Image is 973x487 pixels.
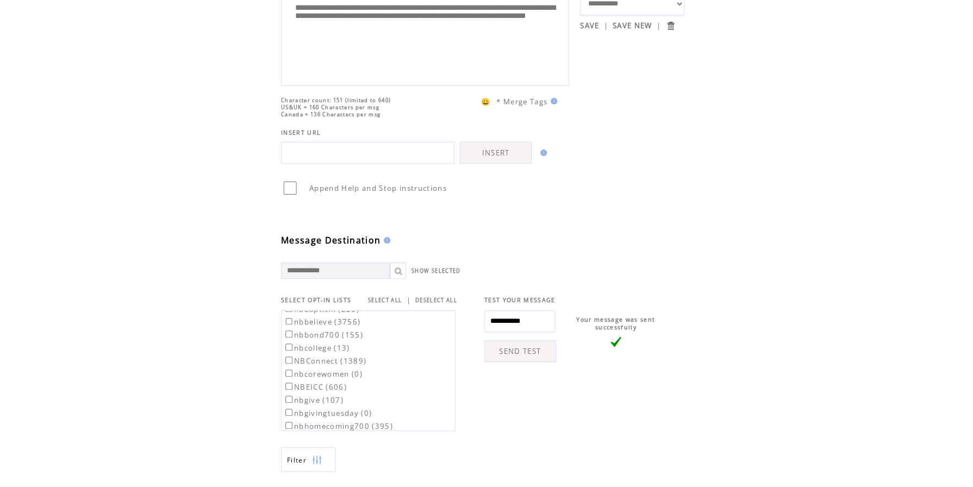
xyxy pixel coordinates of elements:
[613,21,652,30] a: SAVE NEW
[285,357,292,364] input: NBConnect (1389)
[281,104,379,111] span: US&UK = 160 Characters per msg
[368,297,402,304] a: SELECT ALL
[285,370,292,377] input: nbcorewomen (0)
[496,97,547,107] span: * Merge Tags
[281,97,391,104] span: Character count: 151 (limited to 640)
[283,330,363,340] label: nbbond700 (155)
[285,396,292,403] input: nbgive (107)
[287,455,307,465] span: Show filters
[283,343,350,353] label: nbcollege (13)
[285,344,292,351] input: nbcollege (13)
[281,234,381,246] span: Message Destination
[665,21,676,31] input: Submit
[411,267,460,274] a: SHOW SELECTED
[285,330,292,338] input: nbbond700 (155)
[285,409,292,416] input: nbgivingtuesday (0)
[281,447,335,472] a: Filter
[576,316,655,331] span: Your message was sent successfully
[309,183,447,193] span: Append Help and Stop instructions
[610,336,621,347] img: vLarge.png
[603,21,608,30] span: |
[547,98,557,104] img: help.gif
[656,21,660,30] span: |
[283,408,372,418] label: nbgivingtuesday (0)
[312,448,322,472] img: filters.png
[537,149,547,156] img: help.gif
[283,317,360,327] label: nbbelieve (3756)
[283,395,344,405] label: nbgive (107)
[283,369,363,379] label: nbcorewomen (0)
[283,421,393,431] label: nbhomecoming700 (395)
[281,296,351,304] span: SELECT OPT-IN LISTS
[580,21,599,30] a: SAVE
[484,296,556,304] span: TEST YOUR MESSAGE
[481,97,491,107] span: 😀
[285,383,292,390] input: NBEICC (606)
[285,422,292,429] input: nbhomecoming700 (395)
[281,129,321,136] span: INSERT URL
[283,356,366,366] label: NBConnect (1389)
[283,382,347,392] label: NBEICC (606)
[381,237,390,243] img: help.gif
[285,318,292,325] input: nbbelieve (3756)
[281,111,381,118] span: Canada = 136 Characters per msg
[415,297,457,304] a: DESELECT ALL
[460,142,532,164] a: INSERT
[484,340,556,362] a: SEND TEST
[406,295,410,305] span: |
